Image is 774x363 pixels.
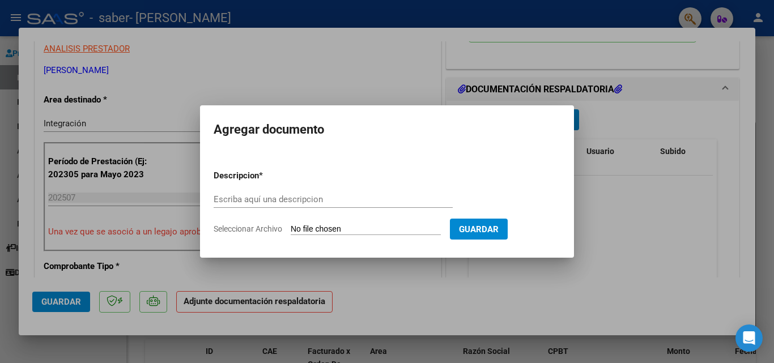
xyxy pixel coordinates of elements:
[459,224,499,234] span: Guardar
[450,219,508,240] button: Guardar
[214,169,318,182] p: Descripcion
[214,119,560,140] h2: Agregar documento
[214,224,282,233] span: Seleccionar Archivo
[735,324,763,352] div: Open Intercom Messenger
